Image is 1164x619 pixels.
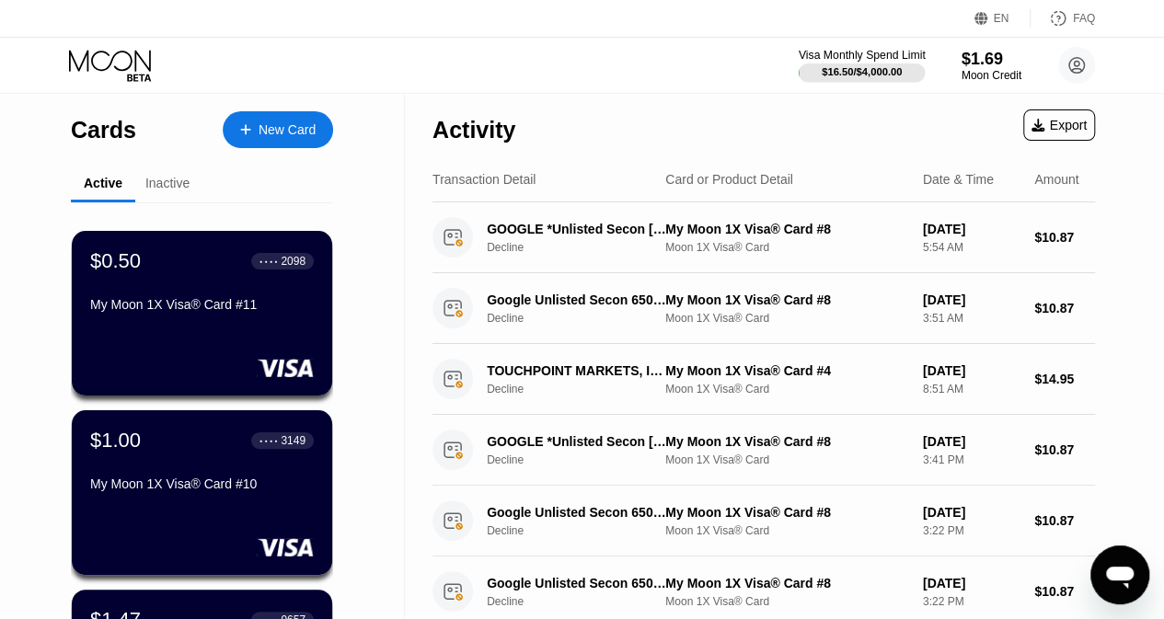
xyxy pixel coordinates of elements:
div: 5:54 AM [923,241,1020,254]
div: $1.00● ● ● ●3149My Moon 1X Visa® Card #10 [72,410,332,575]
div: Export [1023,109,1095,141]
div: My Moon 1X Visa® Card #8 [665,505,908,520]
div: My Moon 1X Visa® Card #4 [665,363,908,378]
div: [DATE] [923,363,1020,378]
iframe: Button to launch messaging window [1090,545,1149,604]
div: Decline [487,453,683,466]
div: Activity [432,117,515,143]
div: Google Unlisted Secon 650-2530000 US [487,576,670,590]
div: $10.87 [1034,301,1095,315]
div: $10.87 [1034,230,1095,245]
div: $1.69Moon Credit [962,50,1021,82]
div: $1.00 [90,429,141,453]
div: FAQ [1073,12,1095,25]
div: 3149 [281,434,305,447]
div: Google Unlisted Secon 650-2530000 USDeclineMy Moon 1X Visa® Card #8Moon 1X Visa® Card[DATE]3:22 P... [432,486,1095,556]
div: Moon 1X Visa® Card [665,453,908,466]
div: $0.50 [90,249,141,273]
div: GOOGLE *Unlisted Secon [PHONE_NUMBER] [GEOGRAPHIC_DATA] [487,434,670,449]
div: Amount [1034,172,1078,187]
div: $16.50 / $4,000.00 [822,66,902,77]
div: [DATE] [923,434,1020,449]
div: [DATE] [923,505,1020,520]
div: Active [84,176,122,190]
div: [DATE] [923,576,1020,590]
div: FAQ [1031,9,1095,28]
div: Google Unlisted Secon 650-2530000 US [487,292,670,307]
div: 3:22 PM [923,595,1020,608]
div: 3:22 PM [923,524,1020,537]
div: $10.87 [1034,584,1095,599]
div: Moon 1X Visa® Card [665,312,908,325]
div: Decline [487,524,683,537]
div: TOUCHPOINT MARKETS, INC [US_STATE] [GEOGRAPHIC_DATA] [487,363,670,378]
div: My Moon 1X Visa® Card #10 [90,476,314,491]
div: EN [974,9,1031,28]
div: My Moon 1X Visa® Card #8 [665,434,908,449]
div: Moon 1X Visa® Card [665,595,908,608]
div: Visa Monthly Spend Limit$16.50/$4,000.00 [800,49,924,82]
div: Moon 1X Visa® Card [665,524,908,537]
div: My Moon 1X Visa® Card #11 [90,297,314,312]
div: Card or Product Detail [665,172,793,187]
div: Decline [487,595,683,608]
div: Cards [71,117,136,143]
div: Date & Time [923,172,994,187]
div: Google Unlisted Secon 650-2530000 US [487,505,670,520]
div: ● ● ● ● [259,258,278,264]
div: GOOGLE *Unlisted Secon [PHONE_NUMBER] [GEOGRAPHIC_DATA]DeclineMy Moon 1X Visa® Card #8Moon 1X Vis... [432,202,1095,273]
div: GOOGLE *Unlisted Secon [PHONE_NUMBER] [GEOGRAPHIC_DATA] [487,222,670,236]
div: [DATE] [923,292,1020,307]
div: Inactive [145,176,190,190]
div: Moon 1X Visa® Card [665,241,908,254]
div: $1.69 [962,50,1021,69]
div: Moon Credit [962,69,1021,82]
div: Decline [487,312,683,325]
div: 2098 [281,255,305,268]
div: New Card [259,122,316,138]
div: New Card [223,111,333,148]
div: Export [1031,118,1087,132]
div: My Moon 1X Visa® Card #8 [665,576,908,590]
div: Decline [487,383,683,395]
div: TOUCHPOINT MARKETS, INC [US_STATE] [GEOGRAPHIC_DATA]DeclineMy Moon 1X Visa® Card #4Moon 1X Visa® ... [432,344,1095,415]
div: 8:51 AM [923,383,1020,395]
div: My Moon 1X Visa® Card #8 [665,222,908,236]
div: GOOGLE *Unlisted Secon [PHONE_NUMBER] [GEOGRAPHIC_DATA]DeclineMy Moon 1X Visa® Card #8Moon 1X Vis... [432,415,1095,486]
div: Google Unlisted Secon 650-2530000 USDeclineMy Moon 1X Visa® Card #8Moon 1X Visa® Card[DATE]3:51 A... [432,273,1095,344]
div: [DATE] [923,222,1020,236]
div: $10.87 [1034,513,1095,528]
div: Moon 1X Visa® Card [665,383,908,395]
div: ● ● ● ● [259,438,278,443]
div: Visa Monthly Spend Limit [799,49,926,62]
div: $10.87 [1034,442,1095,457]
div: Transaction Detail [432,172,536,187]
div: 3:51 AM [923,312,1020,325]
div: My Moon 1X Visa® Card #8 [665,292,908,307]
div: EN [994,12,1009,25]
div: 3:41 PM [923,453,1020,466]
div: $0.50● ● ● ●2098My Moon 1X Visa® Card #11 [72,231,332,395]
div: Decline [487,241,683,254]
div: $14.95 [1034,372,1095,386]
